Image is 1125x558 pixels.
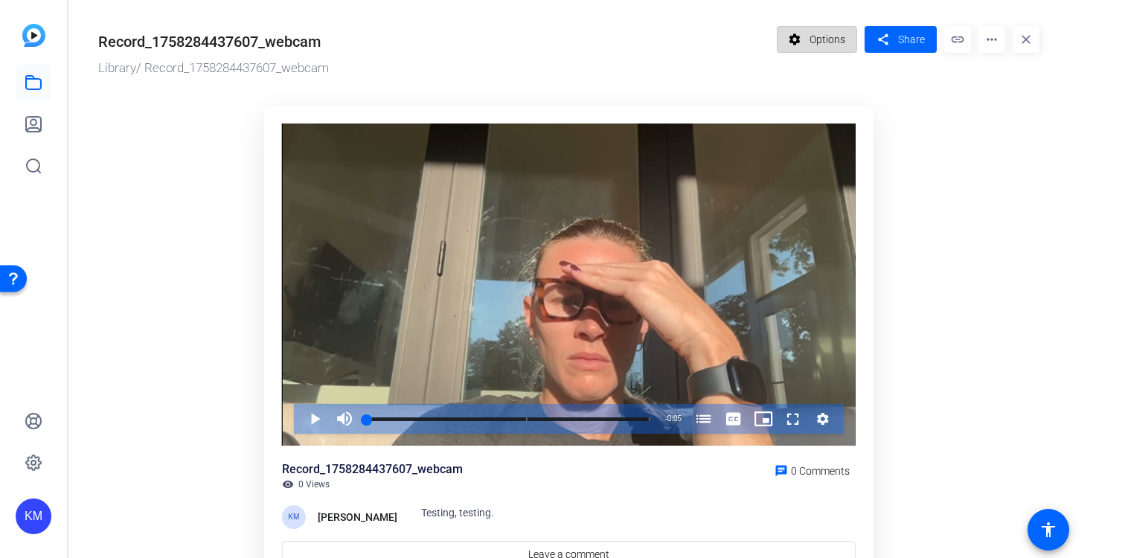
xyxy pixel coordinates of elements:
[810,25,845,54] span: Options
[791,465,850,477] span: 0 Comments
[98,59,769,78] div: / Record_1758284437607_webcam
[775,464,788,478] mat-icon: chat
[282,461,463,478] div: Record_1758284437607_webcam
[664,414,667,423] span: -
[16,498,51,534] div: KM
[98,60,136,75] a: Library
[282,505,306,529] div: KM
[689,404,719,434] button: Chapters
[98,31,321,53] div: Record_1758284437607_webcam
[300,404,330,434] button: Play
[874,30,892,50] mat-icon: share
[667,414,682,423] span: 0:05
[1013,26,1039,53] mat-icon: close
[786,25,804,54] mat-icon: settings
[978,26,1005,53] mat-icon: more_horiz
[769,461,856,478] a: 0 Comments
[282,124,856,446] div: Video Player
[944,26,971,53] mat-icon: link
[778,404,808,434] button: Fullscreen
[298,478,330,490] span: 0 Views
[749,404,778,434] button: Picture-in-Picture
[282,478,294,490] mat-icon: visibility
[367,417,650,421] div: Progress Bar
[1039,521,1057,539] mat-icon: accessibility
[22,24,45,47] img: blue-gradient.svg
[777,26,858,53] button: Options
[865,26,937,53] button: Share
[318,508,397,526] div: [PERSON_NAME]
[898,32,925,48] span: Share
[330,404,359,434] button: Mute
[719,404,749,434] button: Captions
[421,507,494,519] span: Testing, testing.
